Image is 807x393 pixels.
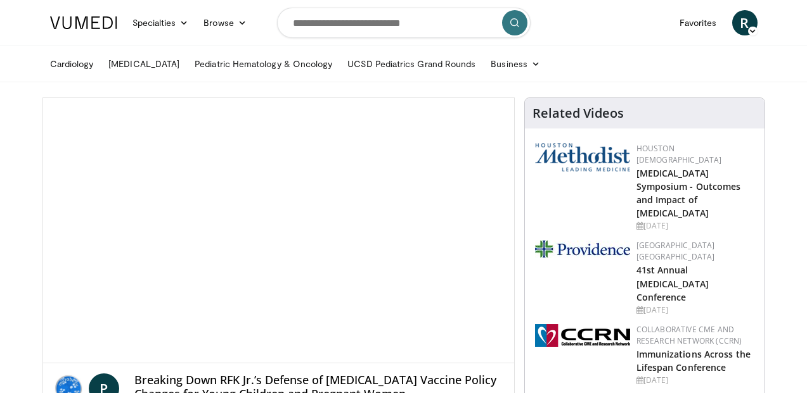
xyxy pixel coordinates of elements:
input: Search topics, interventions [277,8,531,38]
a: Houston [DEMOGRAPHIC_DATA] [636,143,722,165]
a: UCSD Pediatrics Grand Rounds [340,51,483,77]
a: R [732,10,758,35]
video-js: Video Player [43,98,514,363]
a: [MEDICAL_DATA] Symposium - Outcomes and Impact of [MEDICAL_DATA] [636,167,741,219]
a: Browse [196,10,254,35]
a: Business [483,51,548,77]
img: 5e4488cc-e109-4a4e-9fd9-73bb9237ee91.png.150x105_q85_autocrop_double_scale_upscale_version-0.2.png [535,143,630,172]
a: Cardiology [42,51,101,77]
h4: Related Videos [533,106,624,121]
a: Specialties [125,10,197,35]
a: Favorites [672,10,725,35]
a: [MEDICAL_DATA] [101,51,187,77]
div: [DATE] [636,375,754,386]
div: [DATE] [636,304,754,316]
a: Collaborative CME and Research Network (CCRN) [636,324,742,346]
div: [DATE] [636,220,754,232]
a: Pediatric Hematology & Oncology [187,51,340,77]
a: 41st Annual [MEDICAL_DATA] Conference [636,264,709,303]
a: Immunizations Across the Lifespan Conference [636,348,751,373]
img: 9aead070-c8c9-47a8-a231-d8565ac8732e.png.150x105_q85_autocrop_double_scale_upscale_version-0.2.jpg [535,240,630,258]
img: VuMedi Logo [50,16,117,29]
img: a04ee3ba-8487-4636-b0fb-5e8d268f3737.png.150x105_q85_autocrop_double_scale_upscale_version-0.2.png [535,324,630,347]
a: [GEOGRAPHIC_DATA] [GEOGRAPHIC_DATA] [636,240,715,262]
